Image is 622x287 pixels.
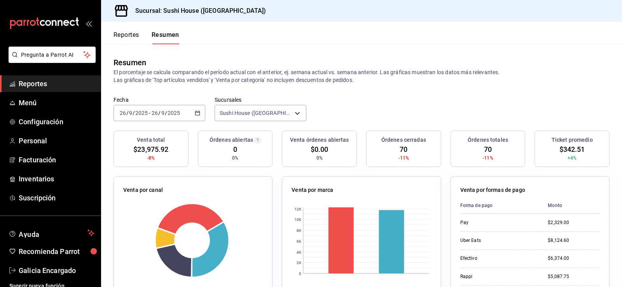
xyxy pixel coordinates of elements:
span: 70 [400,144,407,155]
button: open_drawer_menu [86,20,92,26]
span: Reportes [19,78,94,89]
th: Forma de pago [460,197,542,214]
button: Resumen [152,31,179,44]
input: -- [129,110,133,116]
h3: Ticket promedio [552,136,593,144]
text: 4K [297,250,302,254]
span: / [126,110,129,116]
p: Venta por formas de pago [460,186,525,194]
div: $2,329.00 [548,219,600,226]
p: Venta por canal [123,186,163,194]
span: / [165,110,167,116]
input: ---- [167,110,180,116]
text: 0 [299,271,301,276]
span: Configuración [19,117,94,127]
button: Pregunta a Parrot AI [9,47,96,63]
div: navigation tabs [114,31,179,44]
span: 0% [316,155,323,162]
span: 0 [233,144,237,155]
input: -- [161,110,165,116]
div: Resumen [114,57,146,68]
span: 0% [232,155,238,162]
div: Efectivo [460,255,536,262]
span: Inventarios [19,174,94,184]
text: 2K [297,261,302,265]
input: -- [151,110,158,116]
th: Monto [542,197,600,214]
h3: Órdenes abiertas [210,136,253,144]
span: +4% [568,155,577,162]
button: Reportes [114,31,139,44]
p: El porcentaje se calcula comparando el período actual con el anterior, ej. semana actual vs. sema... [114,68,610,84]
span: Pregunta a Parrot AI [21,51,84,59]
span: $0.00 [311,144,328,155]
span: Recomienda Parrot [19,246,94,257]
span: / [158,110,161,116]
span: Ayuda [19,228,84,238]
span: Suscripción [19,193,94,203]
span: Galicia Encargado [19,265,94,276]
input: ---- [135,110,148,116]
input: -- [119,110,126,116]
a: Pregunta a Parrot AI [5,56,96,64]
h3: Órdenes totales [468,136,508,144]
h3: Venta órdenes abiertas [290,136,349,144]
span: Menú [19,97,94,108]
text: 8K [297,228,302,233]
span: 70 [484,144,492,155]
div: $8,124.60 [548,237,600,244]
span: - [149,110,150,116]
span: Facturación [19,155,94,165]
span: -11% [398,155,409,162]
label: Sucursales [215,97,306,103]
span: $23,975.92 [133,144,168,155]
span: Personal [19,136,94,146]
div: $6,374.00 [548,255,600,262]
text: 6K [297,239,302,244]
div: $5,087.75 [548,273,600,280]
span: Sushi House ([GEOGRAPHIC_DATA]) [220,109,292,117]
p: Venta por marca [292,186,333,194]
span: -8% [147,155,155,162]
div: Rappi [460,273,536,280]
h3: Venta total [137,136,165,144]
text: 12K [294,207,302,211]
h3: Órdenes cerradas [381,136,426,144]
span: $342.51 [559,144,585,155]
label: Fecha [114,97,205,103]
text: 10K [294,217,302,222]
span: / [133,110,135,116]
div: Pay [460,219,536,226]
h3: Sucursal: Sushi House ([GEOGRAPHIC_DATA]) [129,6,266,16]
span: -11% [482,155,493,162]
div: Uber Eats [460,237,536,244]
